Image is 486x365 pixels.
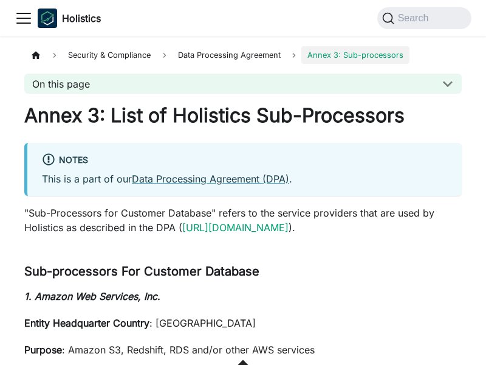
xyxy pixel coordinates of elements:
[377,7,471,29] button: Search (Command+K)
[172,46,287,64] span: Data Processing Agreement
[38,9,101,28] a: HolisticsHolisticsHolistics
[24,344,62,356] strong: Purpose
[24,103,462,128] h1: Annex 3: List of Holistics Sub-Processors
[24,290,160,302] strong: 1. Amazon Web Services, Inc.
[24,74,462,94] button: On this page
[132,173,289,185] a: Data Processing Agreement (DPA)
[15,9,33,27] button: Toggle navigation bar
[24,264,462,279] h3: Sub-processors For Customer Database
[24,317,149,329] strong: Entity Headquarter Country
[62,11,101,26] b: Holistics
[24,316,462,330] p: : [GEOGRAPHIC_DATA]
[62,46,157,64] span: Security & Compliance
[24,46,47,64] a: Home page
[394,13,436,24] span: Search
[24,46,462,64] nav: Breadcrumbs
[182,221,289,234] a: [URL][DOMAIN_NAME]
[42,153,447,169] div: Notes
[38,9,57,28] img: Holistics
[42,172,447,186] p: This is a part of our .
[24,342,462,357] p: : Amazon S3, Redshift, RDS and/or other AWS services
[301,46,409,64] span: Annex 3: Sub-processors
[24,206,462,235] p: "Sub-Processors for Customer Database" refers to the service providers that are used by Holistics...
